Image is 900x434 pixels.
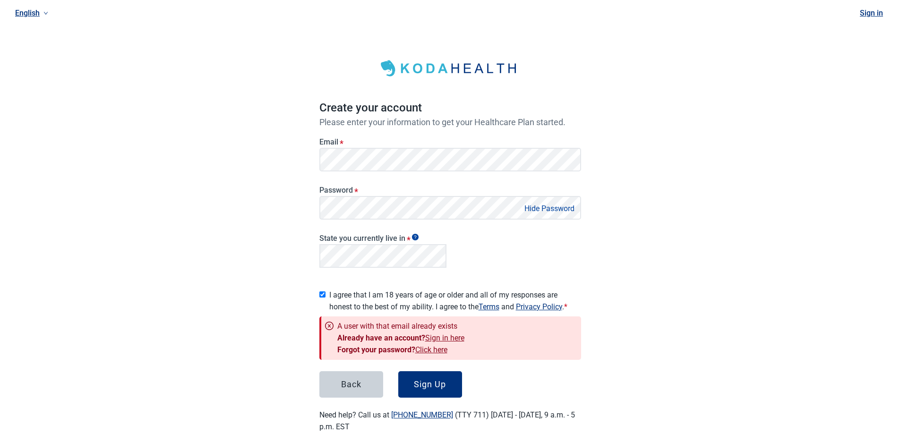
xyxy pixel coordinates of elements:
a: [PHONE_NUMBER] [391,410,453,419]
label: State you currently live in [319,234,446,243]
a: Current language: English [11,5,52,21]
p: Please enter your information to get your Healthcare Plan started. [319,117,581,127]
a: Sign in [860,9,883,17]
span: Forgot your password? [337,345,415,354]
span: down [43,11,48,16]
img: Koda Health [375,57,526,80]
div: Sign Up [414,380,446,389]
span: Already have an account? [337,333,425,342]
label: Need help? Call us at (TTY 711) [DATE] - [DATE], 9 a.m. - 5 p.m. EST [319,410,575,431]
span: close-circle [325,322,334,356]
label: I agree that I am 18 years of age or older and all of my responses are honest to the best of my a... [329,289,581,313]
span: Required field [564,302,567,311]
div: Back [341,380,361,389]
label: Email [319,137,581,146]
a: Click here [415,345,447,354]
button: Back [319,371,383,398]
label: Password [319,186,581,195]
button: Sign Up [398,371,462,398]
h1: Create your account [319,99,581,117]
a: Sign in here [425,333,464,342]
span: A user with that email already exists [337,320,464,332]
button: Hide Password [522,202,577,215]
a: Privacy Policy [516,302,562,311]
a: Terms [479,302,499,311]
span: Show tooltip [412,234,419,240]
